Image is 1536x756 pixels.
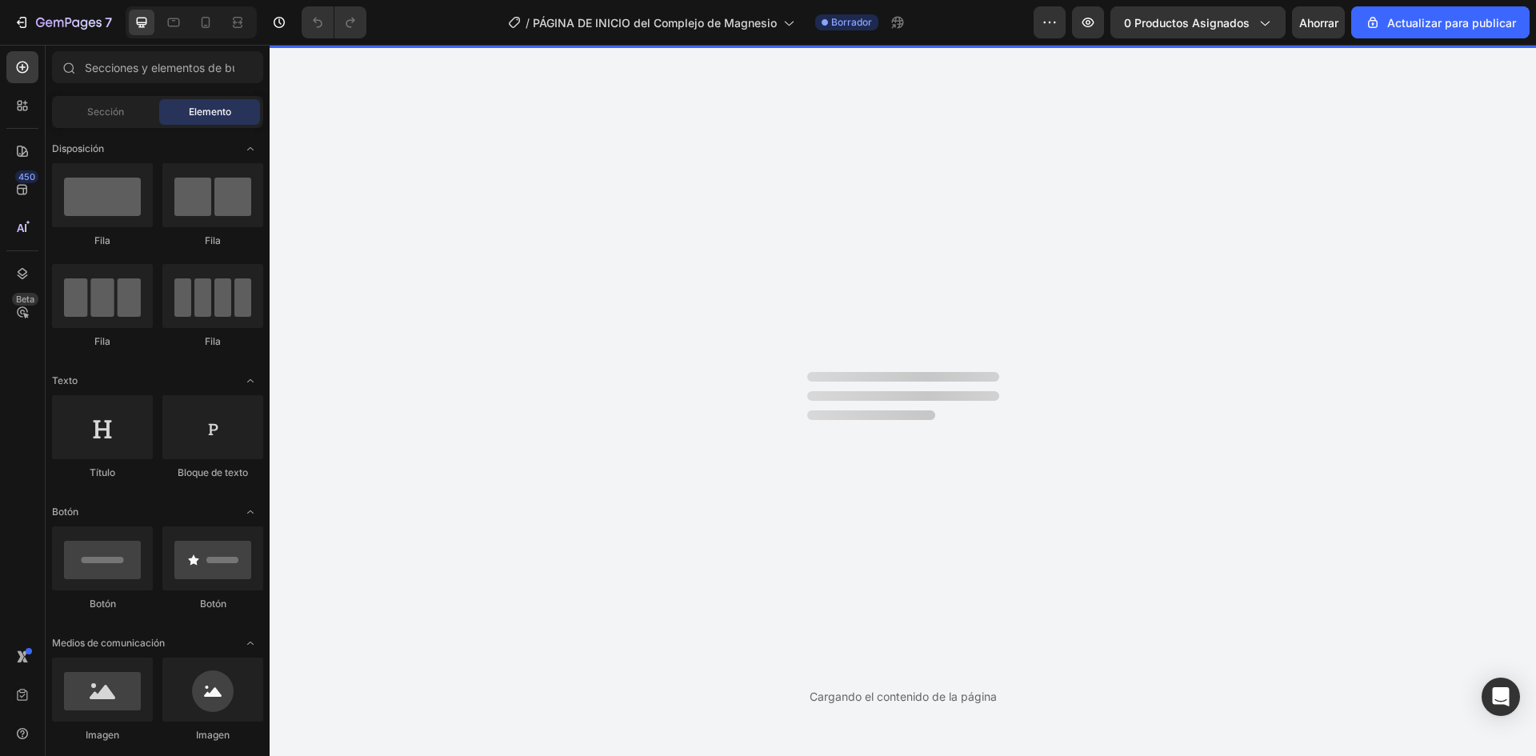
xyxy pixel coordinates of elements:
font: PÁGINA DE INICIO del Complejo de Magnesio [533,16,777,30]
font: Bloque de texto [178,466,248,478]
font: / [526,16,530,30]
font: Fila [205,335,221,347]
font: 7 [105,14,112,30]
font: Botón [52,506,78,518]
font: Botón [200,598,226,610]
font: 450 [18,171,35,182]
font: Elemento [189,106,231,118]
font: Disposición [52,142,104,154]
input: Secciones y elementos de búsqueda [52,51,263,83]
span: Abrir palanca [238,499,263,525]
font: Fila [94,234,110,246]
font: Cargando el contenido de la página [810,690,997,703]
font: Ahorrar [1299,16,1338,30]
button: Ahorrar [1292,6,1345,38]
font: Imagen [196,729,230,741]
button: 7 [6,6,119,38]
font: Imagen [86,729,119,741]
font: Botón [90,598,116,610]
font: Beta [16,294,34,305]
font: Fila [94,335,110,347]
font: Texto [52,374,78,386]
button: 0 productos asignados [1110,6,1286,38]
font: Actualizar para publicar [1387,16,1516,30]
div: Open Intercom Messenger [1482,678,1520,716]
span: Abrir palanca [238,136,263,162]
font: Título [90,466,115,478]
font: Borrador [831,16,872,28]
font: Fila [205,234,221,246]
span: Abrir palanca [238,368,263,394]
font: Medios de comunicación [52,637,165,649]
span: Abrir palanca [238,630,263,656]
div: Deshacer/Rehacer [302,6,366,38]
font: Sección [87,106,124,118]
button: Actualizar para publicar [1351,6,1530,38]
font: 0 productos asignados [1124,16,1250,30]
